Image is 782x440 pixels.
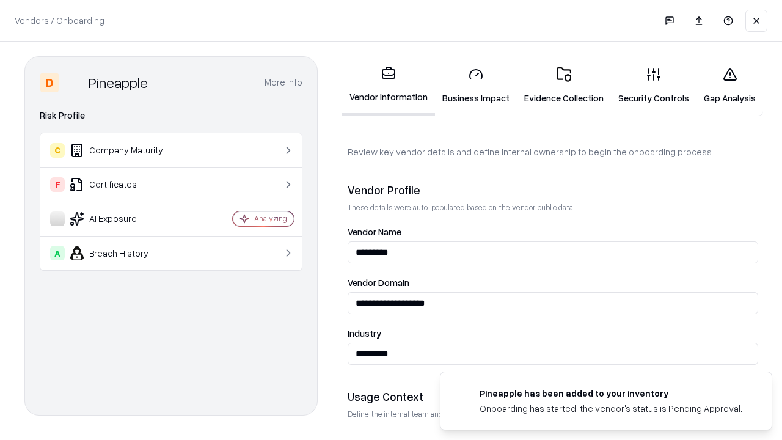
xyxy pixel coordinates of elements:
[348,183,758,197] div: Vendor Profile
[50,246,65,260] div: A
[50,177,196,192] div: Certificates
[696,57,763,114] a: Gap Analysis
[348,389,758,404] div: Usage Context
[50,143,65,158] div: C
[517,57,611,114] a: Evidence Collection
[348,145,758,158] p: Review key vendor details and define internal ownership to begin the onboarding process.
[50,177,65,192] div: F
[40,73,59,92] div: D
[480,387,742,400] div: Pineapple has been added to your inventory
[480,402,742,415] div: Onboarding has started, the vendor's status is Pending Approval.
[50,211,196,226] div: AI Exposure
[342,56,435,116] a: Vendor Information
[40,108,302,123] div: Risk Profile
[611,57,696,114] a: Security Controls
[348,329,758,338] label: Industry
[435,57,517,114] a: Business Impact
[15,14,104,27] p: Vendors / Onboarding
[254,213,287,224] div: Analyzing
[348,278,758,287] label: Vendor Domain
[50,143,196,158] div: Company Maturity
[50,246,196,260] div: Breach History
[455,387,470,402] img: pineappleenergy.com
[348,409,758,419] p: Define the internal team and reason for using this vendor. This helps assess business relevance a...
[64,73,84,92] img: Pineapple
[348,227,758,237] label: Vendor Name
[265,71,302,94] button: More info
[89,73,148,92] div: Pineapple
[348,202,758,213] p: These details were auto-populated based on the vendor public data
